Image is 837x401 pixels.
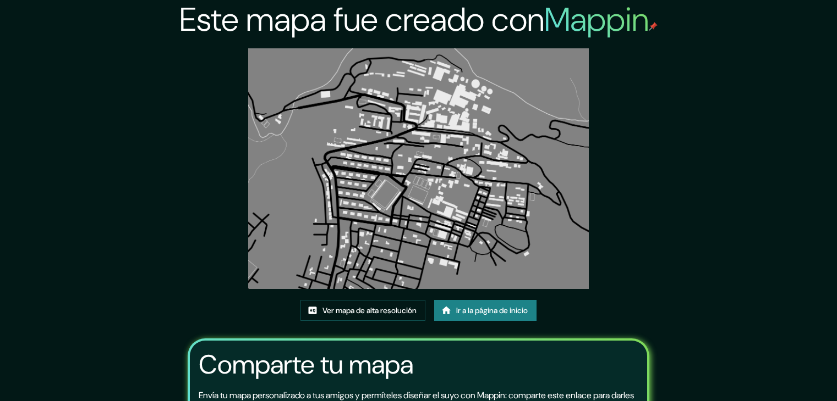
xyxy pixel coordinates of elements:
a: Ir a la página de inicio [434,300,537,321]
img: pin de mapeo [649,22,658,31]
font: Comparte tu mapa [199,347,413,382]
a: Ver mapa de alta resolución [300,300,425,321]
font: Ver mapa de alta resolución [322,305,417,315]
font: Ir a la página de inicio [456,305,528,315]
img: created-map [248,48,589,289]
iframe: Lanzador de widgets de ayuda [739,358,825,389]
